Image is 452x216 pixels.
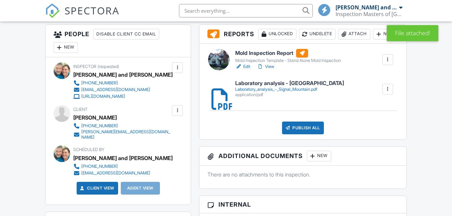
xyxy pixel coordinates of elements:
[73,93,167,100] a: [URL][DOMAIN_NAME]
[45,9,119,23] a: SPECTORA
[199,147,406,166] h3: Additional Documents
[299,29,336,40] div: Undelete
[73,113,117,123] div: [PERSON_NAME]
[73,163,167,170] a: [PHONE_NUMBER]
[98,64,119,69] span: (requested)
[199,196,406,213] h3: Internal
[54,42,78,53] div: New
[235,87,344,92] div: Laboratory_analysis_-_Signal_Mountain.pdf
[235,49,341,64] a: Mold Inspection Report Mold Inspection Template - Stand Alone Mold Inspection
[45,3,60,18] img: The Best Home Inspection Software - Spectora
[81,164,118,169] div: [PHONE_NUMBER]
[235,80,344,86] h6: Laboratory analysis - [GEOGRAPHIC_DATA]
[73,170,167,176] a: [EMAIL_ADDRESS][DOMAIN_NAME]
[65,3,119,17] span: SPECTORA
[81,170,150,176] div: [EMAIL_ADDRESS][DOMAIN_NAME]
[207,171,398,178] p: There are no attachments to this inspection.
[93,29,159,40] div: Disable Client CC Email
[46,25,191,57] h3: People
[79,185,114,192] a: Client View
[81,87,150,92] div: [EMAIL_ADDRESS][DOMAIN_NAME]
[73,147,104,152] span: Scheduled By
[199,25,406,44] h3: Reports
[373,29,397,40] div: New
[235,63,250,70] a: Edit
[73,64,96,69] span: Inspector
[307,151,331,161] div: New
[81,123,118,129] div: [PHONE_NUMBER]
[336,11,402,17] div: Inspection Masters of Chattanooga, PLLC
[387,25,438,41] div: File attached!
[81,94,125,99] div: [URL][DOMAIN_NAME]
[73,153,173,163] div: [PERSON_NAME] and [PERSON_NAME]
[338,29,370,40] div: Attach
[73,86,167,93] a: [EMAIL_ADDRESS][DOMAIN_NAME]
[235,58,341,63] div: Mold Inspection Template - Stand Alone Mold Inspection
[235,49,341,58] h6: Mold Inspection Report
[258,29,296,40] div: Unlocked
[73,129,170,140] a: [PERSON_NAME][EMAIL_ADDRESS][DOMAIN_NAME]
[235,92,344,97] div: application/pdf
[73,70,173,80] div: [PERSON_NAME] and [PERSON_NAME]
[73,123,170,129] a: [PHONE_NUMBER]
[73,107,88,112] span: Client
[336,4,397,11] div: [PERSON_NAME] and [PERSON_NAME]
[257,63,274,70] a: View
[81,80,118,86] div: [PHONE_NUMBER]
[235,80,344,97] a: Laboratory analysis - [GEOGRAPHIC_DATA] Laboratory_analysis_-_Signal_Mountain.pdf application/pdf
[81,129,170,140] div: [PERSON_NAME][EMAIL_ADDRESS][DOMAIN_NAME]
[73,80,167,86] a: [PHONE_NUMBER]
[179,4,313,17] input: Search everything...
[282,122,324,134] div: Publish All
